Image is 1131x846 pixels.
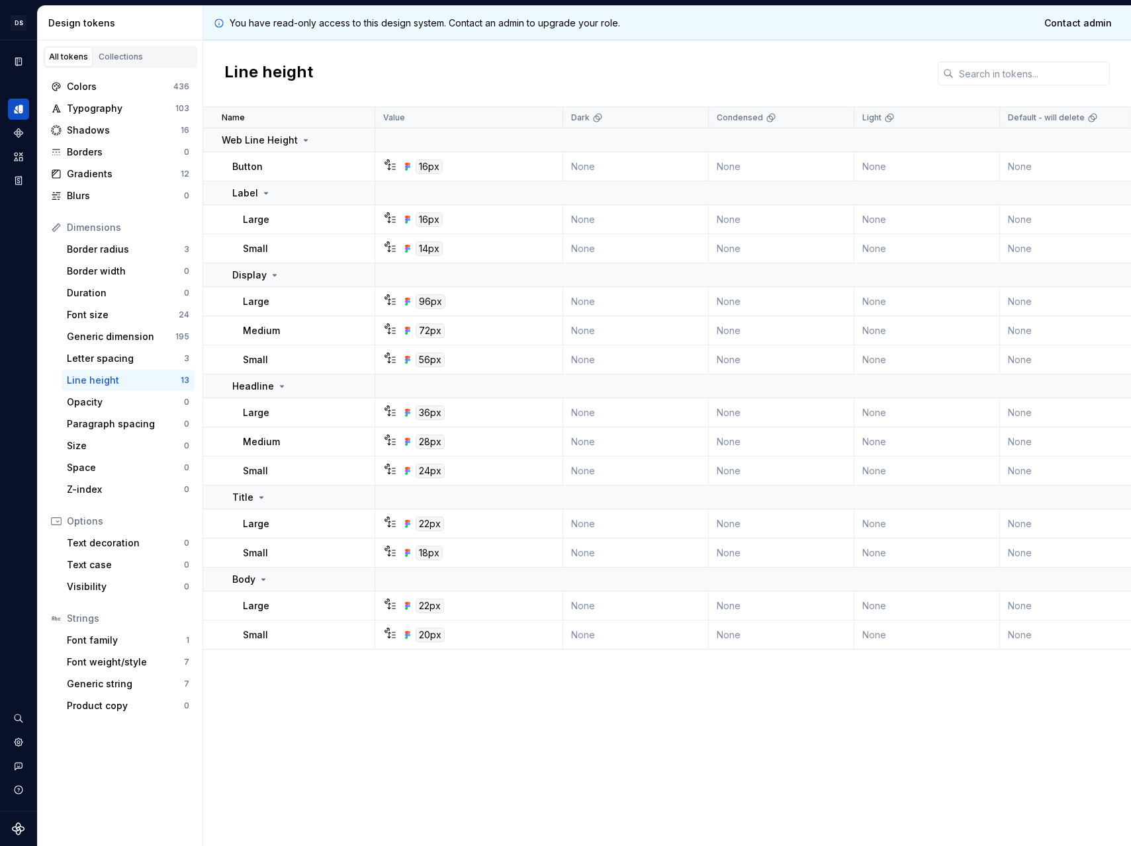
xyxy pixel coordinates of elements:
p: Label [232,187,258,200]
a: Space0 [62,457,195,478]
td: None [854,509,1000,538]
div: Borders [67,146,184,159]
a: Duration0 [62,282,195,304]
p: Value [383,112,405,123]
h2: Line height [224,62,313,85]
p: Medium [243,435,280,448]
div: 103 [175,103,189,114]
div: 0 [184,266,189,276]
div: Generic dimension [67,330,175,343]
button: Search ⌘K [8,708,29,729]
p: Light [862,112,882,123]
div: Colors [67,80,173,93]
p: Large [243,213,269,226]
a: Documentation [8,51,29,72]
a: Border radius3 [62,239,195,260]
td: None [709,287,854,316]
p: Condensed [717,112,763,123]
td: None [854,234,1000,263]
p: Small [243,628,268,642]
div: Typography [67,102,175,115]
a: Opacity0 [62,392,195,413]
div: Border radius [67,243,184,256]
a: Contact admin [1036,11,1120,35]
div: 12 [181,169,189,179]
p: Large [243,599,269,613]
p: Web Line Height [222,134,298,147]
a: Borders0 [46,142,195,163]
div: 24 [179,310,189,320]
p: Small [243,464,268,478]
td: None [709,398,854,427]
div: Paragraph spacing [67,417,184,431]
div: Dimensions [67,221,189,234]
td: None [563,234,709,263]
div: 3 [184,353,189,364]
div: Z-index [67,483,184,496]
p: Display [232,269,267,282]
a: Font weight/style7 [62,652,195,673]
div: All tokens [49,52,88,62]
div: Letter spacing [67,352,184,365]
p: Dark [571,112,590,123]
a: Line height13 [62,370,195,391]
div: Design tokens [48,17,197,30]
div: Shadows [67,124,181,137]
div: 195 [175,331,189,342]
td: None [709,152,854,181]
div: Duration [67,286,184,300]
a: Design tokens [8,99,29,120]
div: 7 [184,679,189,689]
div: 28px [416,435,445,449]
div: Visibility [67,580,184,593]
p: Button [232,160,263,173]
p: Name [222,112,245,123]
p: Large [243,295,269,308]
a: Blurs0 [46,185,195,206]
p: Small [243,353,268,366]
a: Border width0 [62,261,195,282]
div: Font weight/style [67,656,184,669]
p: You have read-only access to this design system. Contact an admin to upgrade your role. [230,17,620,30]
a: Product copy0 [62,695,195,716]
div: 0 [184,700,189,711]
td: None [563,620,709,650]
td: None [854,205,1000,234]
div: 56px [416,353,445,367]
p: Large [243,517,269,530]
a: Shadows16 [46,120,195,141]
span: Contact admin [1044,17,1112,30]
div: 0 [184,147,189,157]
div: Text decoration [67,536,184,550]
td: None [854,456,1000,486]
div: 0 [184,397,189,407]
a: Assets [8,146,29,167]
div: 14px [416,241,443,256]
td: None [563,509,709,538]
div: Font size [67,308,179,321]
td: None [563,538,709,568]
div: 24px [416,464,445,478]
td: None [563,152,709,181]
td: None [709,234,854,263]
div: Strings [67,612,189,625]
div: 0 [184,288,189,298]
div: 3 [184,244,189,255]
div: 72px [416,323,445,338]
button: Contact support [8,755,29,777]
td: None [563,427,709,456]
div: Font family [67,634,186,647]
div: Size [67,439,184,452]
div: Generic string [67,677,184,691]
td: None [563,398,709,427]
a: Components [8,122,29,144]
td: None [563,345,709,374]
div: 16px [416,159,443,174]
input: Search in tokens... [954,62,1110,85]
div: 0 [184,441,189,451]
a: Storybook stories [8,170,29,191]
